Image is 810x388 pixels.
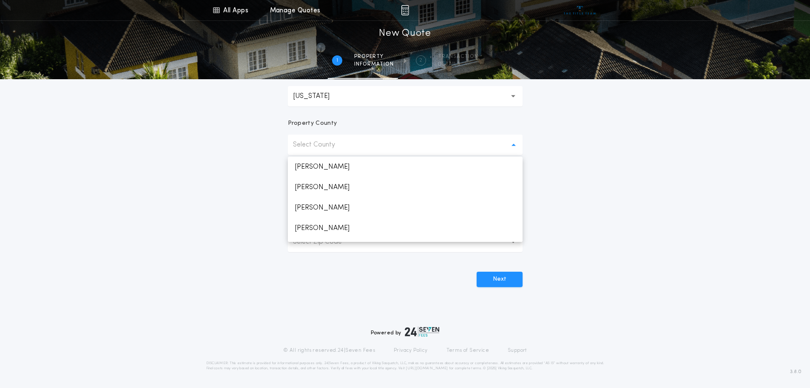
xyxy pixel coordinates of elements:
button: Select Zip Code [288,232,523,252]
img: logo [405,327,440,337]
p: © All rights reserved. 24|Seven Fees [283,347,375,354]
p: Select County [293,140,349,150]
span: details [438,61,478,68]
p: [PERSON_NAME] [288,198,523,218]
p: Select Zip Code [293,237,355,247]
div: Powered by [371,327,440,337]
p: Bottineau [288,239,523,259]
span: information [354,61,394,68]
p: [PERSON_NAME] [288,177,523,198]
a: [URL][DOMAIN_NAME] [406,367,448,370]
p: [PERSON_NAME] [288,218,523,239]
span: 3.8.0 [790,368,801,376]
h2: 2 [419,57,422,64]
img: img [401,5,409,15]
p: DISCLAIMER: This estimate is provided for informational purposes only. 24|Seven Fees, a product o... [206,361,604,371]
a: Support [508,347,527,354]
p: Property County [288,119,337,128]
h2: 1 [336,57,338,64]
button: Next [477,272,523,287]
p: [PERSON_NAME] [288,157,523,177]
img: vs-icon [564,6,596,14]
h1: New Quote [379,27,431,40]
ul: Select County [288,157,523,242]
a: Privacy Policy [394,347,428,354]
span: Transaction [438,53,478,60]
p: [US_STATE] [293,91,343,101]
a: Terms of Service [446,347,489,354]
button: [US_STATE] [288,86,523,106]
span: Property [354,53,394,60]
button: Select County [288,135,523,155]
